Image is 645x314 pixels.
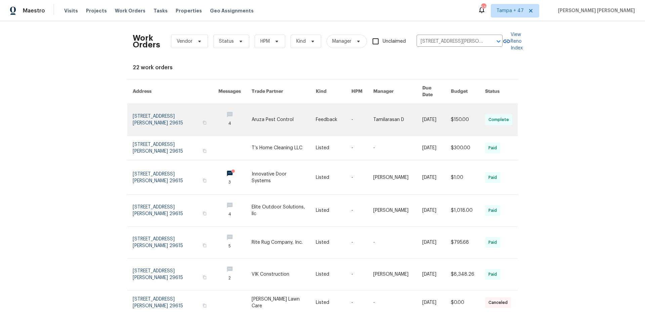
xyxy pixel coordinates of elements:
h2: Work Orders [133,35,160,48]
td: - [346,259,368,290]
td: [PERSON_NAME] [368,160,417,195]
td: Listed [310,160,346,195]
span: Work Orders [115,7,145,14]
button: Copy Address [202,210,208,217]
td: - [346,136,368,160]
button: Open [494,37,503,46]
span: Maestro [23,7,45,14]
div: 22 work orders [133,64,512,71]
a: View Reno Index [503,31,523,51]
td: Listed [310,195,346,227]
td: Rite Rug Company, Inc. [246,227,311,259]
td: [PERSON_NAME] [368,195,417,227]
button: Copy Address [202,148,208,154]
div: 536 [481,4,486,11]
span: Kind [296,38,306,45]
span: Tasks [154,8,168,13]
span: Properties [176,7,202,14]
th: Trade Partner [246,79,311,104]
td: Innovative Door Systems [246,160,311,195]
button: Copy Address [202,274,208,280]
th: Status [480,79,518,104]
span: Visits [64,7,78,14]
td: Listed [310,136,346,160]
th: Manager [368,79,417,104]
button: Copy Address [202,303,208,309]
td: - [346,227,368,259]
span: Unclaimed [383,38,406,45]
span: Status [219,38,234,45]
td: Feedback [310,104,346,136]
button: Copy Address [202,120,208,126]
th: Messages [213,79,246,104]
th: Address [127,79,213,104]
span: Projects [86,7,107,14]
td: - [346,104,368,136]
span: Geo Assignments [210,7,254,14]
span: HPM [260,38,270,45]
td: - [346,195,368,227]
td: Tamilarasan D [368,104,417,136]
td: Elite Outdoor Solutions, llc [246,195,311,227]
span: [PERSON_NAME] [PERSON_NAME] [555,7,635,14]
th: Due Date [417,79,445,104]
td: Listed [310,259,346,290]
td: - [346,160,368,195]
span: Tampa + 47 [497,7,524,14]
button: Copy Address [202,242,208,248]
td: T’s Home Cleaning LLC [246,136,311,160]
span: Manager [332,38,351,45]
span: Vendor [177,38,192,45]
td: - [368,227,417,259]
input: Enter in an address [417,36,484,47]
th: Budget [445,79,480,104]
button: Copy Address [202,178,208,184]
td: VIK Construction [246,259,311,290]
th: HPM [346,79,368,104]
td: Listed [310,227,346,259]
td: Aruza Pest Control [246,104,311,136]
td: - [368,136,417,160]
th: Kind [310,79,346,104]
td: [PERSON_NAME] [368,259,417,290]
